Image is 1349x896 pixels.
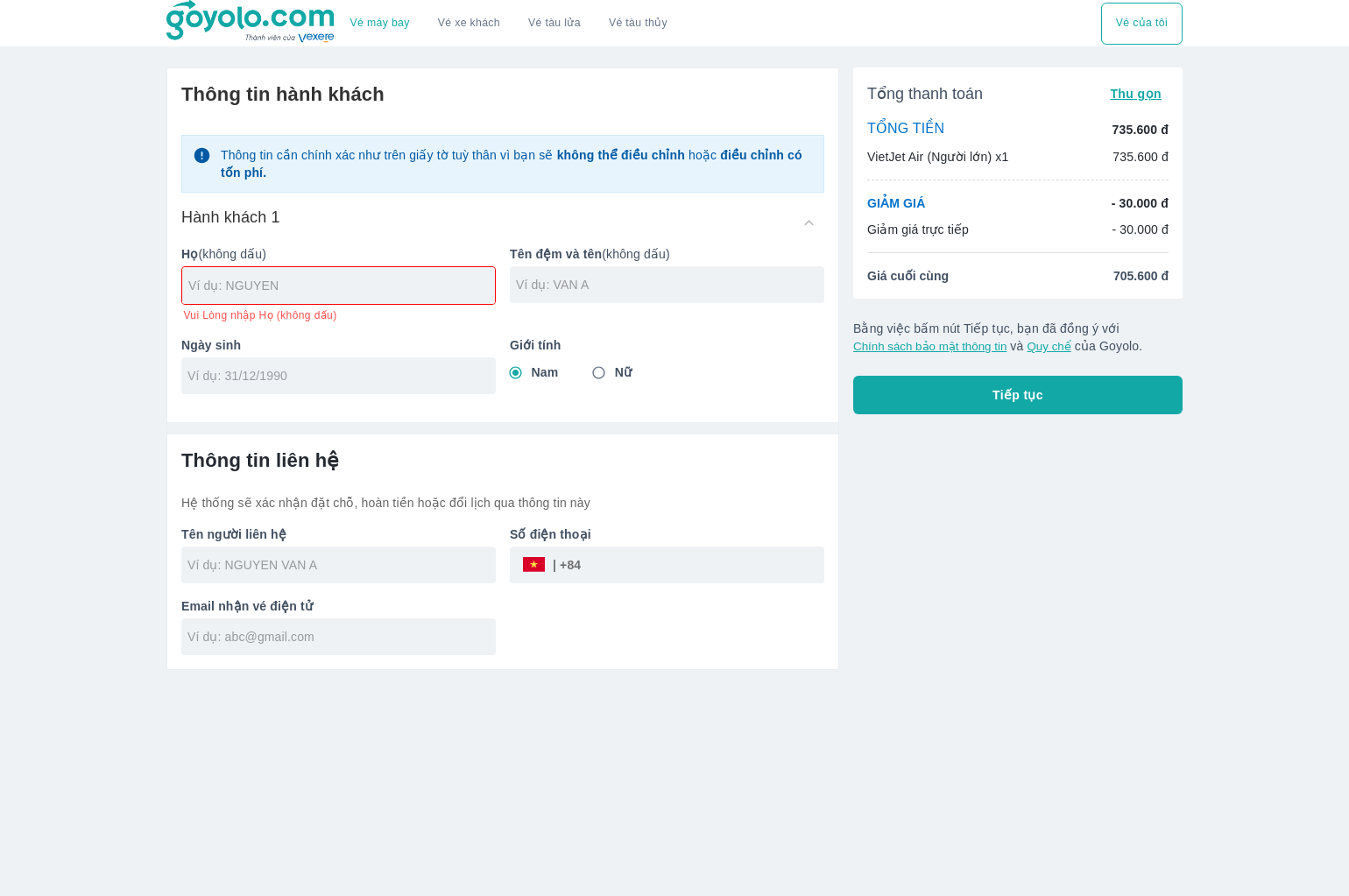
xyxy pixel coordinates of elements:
[181,245,496,263] p: (không dấu)
[1110,87,1162,101] span: Thu gọn
[181,599,313,613] b: Email nhận vé điện tử
[853,376,1183,414] button: Tiếp tục
[183,308,336,322] span: Vui Lòng nhập Họ (không dấu)
[516,276,824,293] input: Ví dụ: VAN A
[1101,3,1183,45] div: choose transportation mode
[1112,221,1169,238] p: - 30.000 đ
[532,363,559,381] span: Nam
[510,336,824,354] p: Giới tính
[438,17,500,30] a: Vé xe khách
[867,83,983,104] span: Tổng thanh toán
[557,148,685,162] strong: không thể điều chỉnh
[350,17,410,30] a: Vé máy bay
[510,245,824,263] p: (không dấu)
[1103,81,1169,106] button: Thu gọn
[1112,121,1169,138] p: 735.600 đ
[510,527,591,541] b: Số điện thoại
[853,320,1183,355] p: Bằng việc bấm nút Tiếp tục, bạn đã đồng ý với và của Goyolo.
[181,207,280,228] h6: Hành khách 1
[867,267,949,285] span: Giá cuối cùng
[336,3,682,45] div: choose transportation mode
[1027,340,1070,353] button: Quy chế
[187,628,496,646] input: Ví dụ: abc@gmail.com
[510,247,602,261] b: Tên đệm và tên
[595,3,682,45] button: Vé tàu thủy
[867,194,925,212] p: GIẢM GIÁ
[188,277,495,294] input: Ví dụ: NGUYEN
[181,82,824,107] h6: Thông tin hành khách
[853,340,1006,353] button: Chính sách bảo mật thông tin
[615,363,632,381] span: Nữ
[1112,148,1169,166] p: 735.600 đ
[181,448,824,473] h6: Thông tin liên hệ
[514,3,595,45] a: Vé tàu lửa
[1113,267,1169,285] span: 705.600 đ
[1101,3,1183,45] button: Vé của tôi
[187,367,478,385] input: Ví dụ: 31/12/1990
[181,247,198,261] b: Họ
[181,527,286,541] b: Tên người liên hệ
[181,336,496,354] p: Ngày sinh
[867,221,969,238] p: Giảm giá trực tiếp
[181,494,824,511] p: Hệ thống sẽ xác nhận đặt chỗ, hoàn tiền hoặc đổi lịch qua thông tin này
[1112,194,1169,212] p: - 30.000 đ
[221,146,813,181] p: Thông tin cần chính xác như trên giấy tờ tuỳ thân vì bạn sẽ hoặc
[992,386,1043,404] span: Tiếp tục
[867,148,1008,166] p: VietJet Air (Người lớn) x1
[187,556,496,574] input: Ví dụ: NGUYEN VAN A
[867,120,944,139] p: TỔNG TIỀN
